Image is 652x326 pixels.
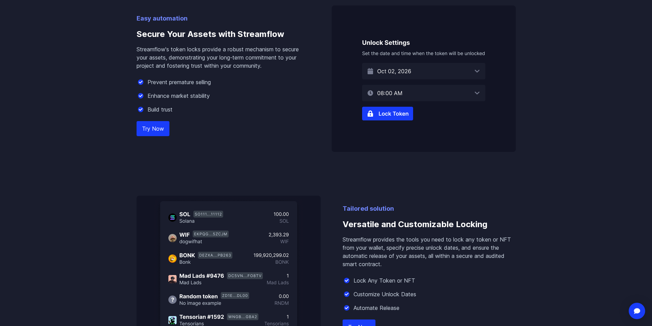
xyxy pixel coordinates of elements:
p: Streamflow provides the tools you need to lock any token or NFT from your wallet, specify precise... [343,235,516,268]
p: Build trust [148,105,172,114]
p: Customize Unlock Dates [354,290,416,298]
h3: Versatile and Customizable Locking [343,213,516,235]
img: Secure Your Assets with Streamflow [332,5,516,152]
a: Try Now [137,121,169,136]
p: Streamflow's token locks provide a robust mechanism to secure your assets, demonstrating your lon... [137,45,310,70]
p: Lock Any Token or NFT [354,276,415,285]
p: Automate Release [354,304,399,312]
p: Easy automation [137,14,310,23]
p: Enhance market stability [148,92,210,100]
div: Open Intercom Messenger [629,303,645,319]
h3: Secure Your Assets with Streamflow [137,23,310,45]
p: Tailored solution [343,204,516,213]
p: Prevent premature selling [148,78,211,86]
